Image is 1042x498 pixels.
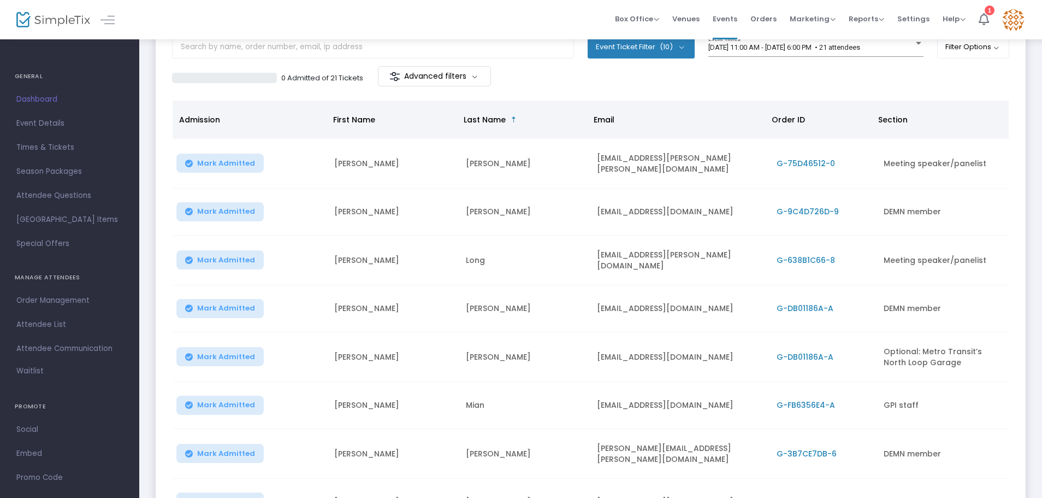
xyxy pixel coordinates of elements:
[459,429,591,479] td: [PERSON_NAME]
[16,92,123,107] span: Dashboard
[777,400,835,411] span: G-FB6356E4-A
[588,36,695,58] button: Event Ticket Filter(10)
[790,14,836,24] span: Marketing
[510,115,518,124] span: Sortable
[179,114,220,125] span: Admission
[590,236,769,285] td: [EMAIL_ADDRESS][PERSON_NAME][DOMAIN_NAME]
[197,401,255,409] span: Mark Admitted
[328,332,459,382] td: [PERSON_NAME]
[176,250,264,269] button: Mark Admitted
[176,202,264,221] button: Mark Admitted
[590,189,769,236] td: [EMAIL_ADDRESS][DOMAIN_NAME]
[777,158,835,169] span: G-75D46512-0
[594,114,614,125] span: Email
[937,36,1010,58] button: Filter Options
[713,5,737,33] span: Events
[197,449,255,458] span: Mark Admitted
[16,213,123,227] span: [GEOGRAPHIC_DATA] Items
[459,189,591,236] td: [PERSON_NAME]
[172,36,574,58] input: Search by name, order number, email, ip address
[459,382,591,429] td: Mian
[328,285,459,332] td: [PERSON_NAME]
[985,5,994,15] div: 1
[590,429,769,479] td: [PERSON_NAME][EMAIL_ADDRESS][PERSON_NAME][DOMAIN_NAME]
[176,444,264,463] button: Mark Admitted
[16,366,44,377] span: Waitlist
[328,139,459,189] td: [PERSON_NAME]
[777,448,837,459] span: G-3B7CE7DB-6
[777,206,839,217] span: G-9C4D726D-9
[328,429,459,479] td: [PERSON_NAME]
[16,447,123,461] span: Embed
[750,5,777,33] span: Orders
[16,342,123,356] span: Attendee Communication
[15,396,125,418] h4: PROMOTE
[877,189,1009,236] td: DEMN member
[16,318,123,332] span: Attendee List
[378,66,491,86] m-button: Advanced filters
[459,139,591,189] td: [PERSON_NAME]
[590,332,769,382] td: [EMAIL_ADDRESS][DOMAIN_NAME]
[197,159,255,168] span: Mark Admitted
[16,294,123,308] span: Order Management
[615,14,659,24] span: Box Office
[176,154,264,173] button: Mark Admitted
[16,165,123,179] span: Season Packages
[772,114,805,125] span: Order ID
[943,14,966,24] span: Help
[328,189,459,236] td: [PERSON_NAME]
[176,347,264,366] button: Mark Admitted
[15,66,125,87] h4: GENERAL
[777,351,833,362] span: G-DB01186A-A
[672,5,700,33] span: Venues
[459,236,591,285] td: Long
[849,14,884,24] span: Reports
[877,429,1009,479] td: DEMN member
[281,73,363,84] p: 0 Admitted of 21 Tickets
[197,353,255,361] span: Mark Admitted
[590,382,769,429] td: [EMAIL_ADDRESS][DOMAIN_NAME]
[464,114,506,125] span: Last Name
[878,114,908,125] span: Section
[877,285,1009,332] td: DEMN member
[877,332,1009,382] td: Optional: Metro Transit’s North Loop Garage
[328,382,459,429] td: [PERSON_NAME]
[777,303,833,314] span: G-DB01186A-A
[590,285,769,332] td: [EMAIL_ADDRESS][DOMAIN_NAME]
[590,139,769,189] td: [EMAIL_ADDRESS][PERSON_NAME][PERSON_NAME][DOMAIN_NAME]
[660,43,673,51] span: (10)
[197,304,255,313] span: Mark Admitted
[333,114,375,125] span: First Name
[328,236,459,285] td: [PERSON_NAME]
[877,236,1009,285] td: Meeting speaker/panelist
[197,207,255,216] span: Mark Admitted
[777,255,835,266] span: G-638B1C66-8
[708,43,860,51] span: [DATE] 11:00 AM - [DATE] 6:00 PM • 21 attendees
[197,256,255,265] span: Mark Admitted
[877,382,1009,429] td: GPI staff
[16,237,123,251] span: Special Offers
[176,396,264,415] button: Mark Admitted
[16,116,123,131] span: Event Details
[459,285,591,332] td: [PERSON_NAME]
[389,71,400,82] img: filter
[176,299,264,318] button: Mark Admitted
[897,5,929,33] span: Settings
[877,139,1009,189] td: Meeting speaker/panelist
[16,423,123,437] span: Social
[459,332,591,382] td: [PERSON_NAME]
[16,471,123,485] span: Promo Code
[16,189,123,203] span: Attendee Questions
[15,267,125,289] h4: MANAGE ATTENDEES
[16,140,123,155] span: Times & Tickets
